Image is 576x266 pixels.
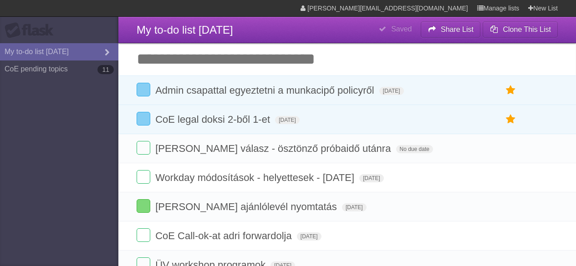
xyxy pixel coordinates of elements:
label: Star task [502,83,520,98]
label: Done [137,199,150,213]
span: CoE Call-ok-at adri forwardolja [155,230,294,241]
button: Clone This List [483,21,558,38]
span: [PERSON_NAME] válasz - ösztönző próbaidő utánra [155,143,393,154]
label: Done [137,228,150,242]
b: Saved [391,25,412,33]
span: [DATE] [275,116,300,124]
span: No due date [396,145,433,153]
label: Star task [502,112,520,127]
span: CoE legal doksi 2-ből 1-et [155,114,272,125]
span: [DATE] [342,203,367,211]
b: Clone This List [503,25,551,33]
label: Done [137,83,150,96]
label: Done [137,112,150,125]
span: Admin csapattal egyeztetni a munkacipő policyről [155,85,377,96]
span: Workday módosítások - helyettesek - [DATE] [155,172,357,183]
b: 11 [97,65,114,74]
label: Done [137,141,150,155]
button: Share List [421,21,481,38]
span: [DATE] [359,174,384,182]
span: My to-do list [DATE] [137,24,233,36]
label: Done [137,170,150,184]
div: Flask [5,22,59,39]
b: Share List [441,25,474,33]
span: [PERSON_NAME] ajánlólevél nyomtatás [155,201,339,212]
span: [DATE] [297,232,321,241]
span: [DATE] [379,87,404,95]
